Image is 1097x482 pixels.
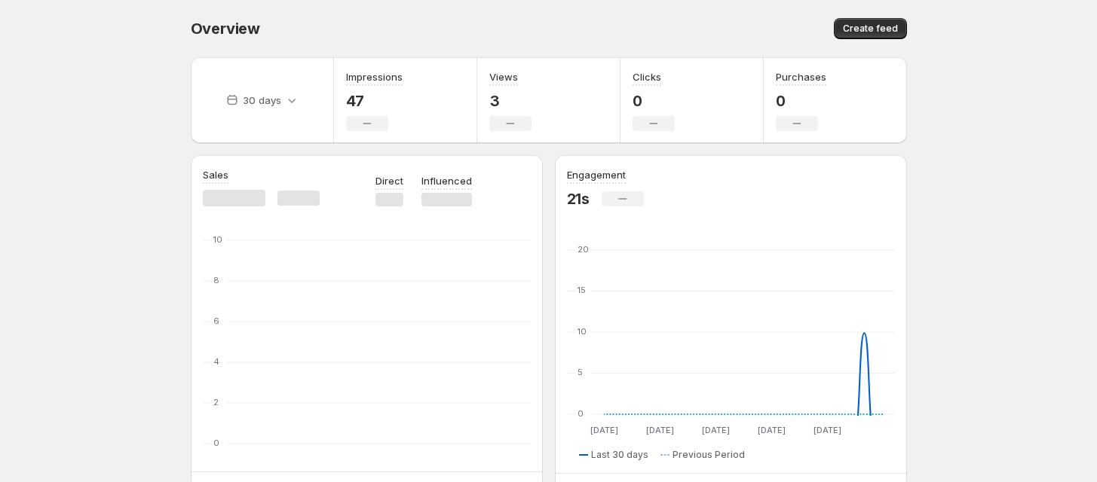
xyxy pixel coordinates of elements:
[633,69,661,84] h3: Clicks
[776,92,826,110] p: 0
[421,173,472,188] p: Influenced
[633,92,675,110] p: 0
[578,244,589,255] text: 20
[489,69,518,84] h3: Views
[213,275,219,285] text: 8
[375,173,403,188] p: Direct
[701,425,729,435] text: [DATE]
[578,367,583,377] text: 5
[578,285,586,295] text: 15
[213,397,219,407] text: 2
[213,438,219,448] text: 0
[567,190,590,208] p: 21s
[213,356,219,367] text: 4
[578,408,584,419] text: 0
[243,93,281,108] p: 30 days
[213,234,222,245] text: 10
[757,425,785,435] text: [DATE]
[843,23,898,35] span: Create feed
[346,69,403,84] h3: Impressions
[203,167,228,182] h3: Sales
[567,167,626,182] h3: Engagement
[191,20,260,38] span: Overview
[590,425,617,435] text: [DATE]
[346,92,403,110] p: 47
[591,449,648,461] span: Last 30 days
[834,18,907,39] button: Create feed
[813,425,841,435] text: [DATE]
[578,326,587,337] text: 10
[673,449,745,461] span: Previous Period
[645,425,673,435] text: [DATE]
[213,316,219,326] text: 6
[776,69,826,84] h3: Purchases
[489,92,532,110] p: 3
